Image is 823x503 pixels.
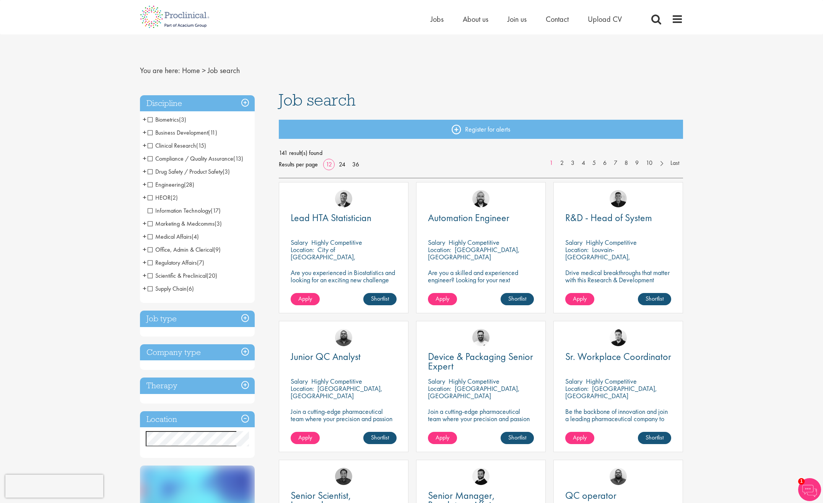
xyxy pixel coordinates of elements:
[143,166,146,177] span: +
[428,211,509,224] span: Automation Engineer
[472,329,490,346] a: Emile De Beer
[565,384,589,393] span: Location:
[291,213,397,223] a: Lead HTA Statistician
[291,408,397,437] p: Join a cutting-edge pharmaceutical team where your precision and passion for quality will help sh...
[610,468,627,485] a: Ashley Bennett
[798,478,821,501] img: Chatbot
[667,159,683,168] a: Last
[463,14,488,24] span: About us
[336,160,348,168] a: 24
[148,155,243,163] span: Compliance / Quality Assurance
[565,293,594,305] a: Apply
[573,295,587,303] span: Apply
[589,159,600,168] a: 5
[436,433,449,441] span: Apply
[148,259,204,267] span: Regulatory Affairs
[472,190,490,207] img: Jordan Kiely
[148,259,197,267] span: Regulatory Affairs
[565,245,589,254] span: Location:
[148,220,222,228] span: Marketing & Medcomms
[428,245,451,254] span: Location:
[143,140,146,151] span: +
[631,159,642,168] a: 9
[323,160,335,168] a: 12
[143,218,146,229] span: +
[148,285,187,293] span: Supply Chain
[182,65,200,75] a: breadcrumb link
[140,378,255,394] div: Therapy
[428,432,457,444] a: Apply
[335,190,352,207] a: Tom Magenis
[501,293,534,305] a: Shortlist
[192,233,199,241] span: (4)
[291,293,320,305] a: Apply
[507,14,527,24] a: Join us
[140,65,180,75] span: You are here:
[148,233,199,241] span: Medical Affairs
[143,127,146,138] span: +
[291,352,397,361] a: Junior QC Analyst
[143,153,146,164] span: +
[573,433,587,441] span: Apply
[428,408,534,437] p: Join a cutting-edge pharmaceutical team where your precision and passion for quality will help sh...
[428,377,445,386] span: Salary
[291,432,320,444] a: Apply
[140,95,255,112] h3: Discipline
[148,246,221,254] span: Office, Admin & Clerical
[148,220,215,228] span: Marketing & Medcomms
[311,238,362,247] p: Highly Competitive
[202,65,206,75] span: >
[556,159,568,168] a: 2
[428,245,520,261] p: [GEOGRAPHIC_DATA], [GEOGRAPHIC_DATA]
[449,377,499,386] p: Highly Competitive
[208,65,240,75] span: Job search
[565,377,582,386] span: Salary
[143,257,146,268] span: +
[171,194,178,202] span: (2)
[279,90,356,110] span: Job search
[291,384,382,400] p: [GEOGRAPHIC_DATA], [GEOGRAPHIC_DATA]
[565,408,671,437] p: Be the backbone of innovation and join a leading pharmaceutical company to help keep life-changin...
[148,142,196,150] span: Clinical Research
[213,246,221,254] span: (9)
[428,269,534,298] p: Are you a skilled and experienced engineer? Looking for your next opportunity to assist with impa...
[279,120,683,139] a: Register for alerts
[565,489,616,502] span: QC operator
[638,432,671,444] a: Shortlist
[335,468,352,485] img: Mike Raletz
[428,350,533,373] span: Device & Packaging Senior Expert
[578,159,589,168] a: 4
[565,269,671,291] p: Drive medical breakthroughs that matter with this Research & Development position!
[565,384,657,400] p: [GEOGRAPHIC_DATA], [GEOGRAPHIC_DATA]
[148,181,184,189] span: Engineering
[638,293,671,305] a: Shortlist
[148,207,221,215] span: Information Technology
[140,311,255,327] h3: Job type
[567,159,578,168] a: 3
[621,159,632,168] a: 8
[223,168,230,176] span: (3)
[291,245,314,254] span: Location:
[143,179,146,190] span: +
[148,207,211,215] span: Information Technology
[143,270,146,281] span: +
[291,377,308,386] span: Salary
[148,246,213,254] span: Office, Admin & Clerical
[586,377,637,386] p: Highly Competitive
[565,238,582,247] span: Salary
[428,384,520,400] p: [GEOGRAPHIC_DATA], [GEOGRAPHIC_DATA]
[610,159,621,168] a: 7
[436,295,449,303] span: Apply
[610,329,627,346] img: Anderson Maldonado
[291,211,371,224] span: Lead HTA Statistician
[148,285,194,293] span: Supply Chain
[335,329,352,346] img: Ashley Bennett
[148,116,179,124] span: Biometrics
[143,244,146,255] span: +
[148,129,217,137] span: Business Development
[588,14,622,24] a: Upload CV
[184,181,194,189] span: (28)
